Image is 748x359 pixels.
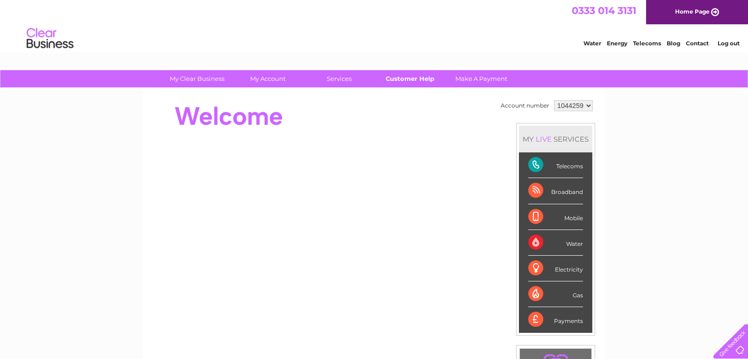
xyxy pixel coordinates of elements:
[583,40,601,47] a: Water
[528,178,583,204] div: Broadband
[230,70,307,87] a: My Account
[528,307,583,332] div: Payments
[498,98,552,114] td: Account number
[158,70,236,87] a: My Clear Business
[519,126,592,152] div: MY SERVICES
[528,152,583,178] div: Telecoms
[372,70,449,87] a: Customer Help
[633,40,661,47] a: Telecoms
[667,40,680,47] a: Blog
[572,5,636,16] a: 0333 014 3131
[528,230,583,256] div: Water
[443,70,520,87] a: Make A Payment
[154,5,596,45] div: Clear Business is a trading name of Verastar Limited (registered in [GEOGRAPHIC_DATA] No. 3667643...
[26,24,74,53] img: logo.png
[528,281,583,307] div: Gas
[528,204,583,230] div: Mobile
[301,70,378,87] a: Services
[534,135,554,144] div: LIVE
[718,40,740,47] a: Log out
[607,40,627,47] a: Energy
[686,40,709,47] a: Contact
[528,256,583,281] div: Electricity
